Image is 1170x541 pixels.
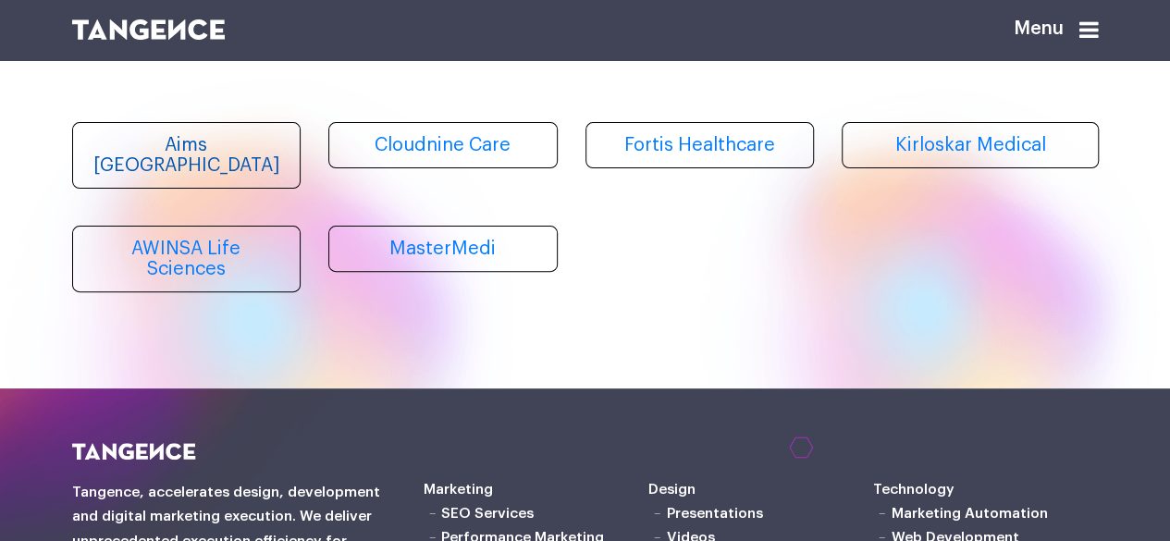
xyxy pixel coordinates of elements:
[441,506,534,521] a: SEO Services
[842,122,1099,168] a: Kirloskar Medical
[328,226,558,272] a: MasterMedi
[666,506,762,521] a: Presentations
[72,19,226,40] img: logo SVG
[648,477,873,501] h6: Design
[424,477,648,501] h6: Marketing
[72,122,302,189] a: Aims [GEOGRAPHIC_DATA]
[585,122,815,168] a: Fortis Healthcare
[72,226,302,292] a: AWINSA Life Sciences
[873,477,1098,501] h6: Technology
[892,506,1048,521] a: Marketing Automation
[328,122,558,168] a: Cloudnine Care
